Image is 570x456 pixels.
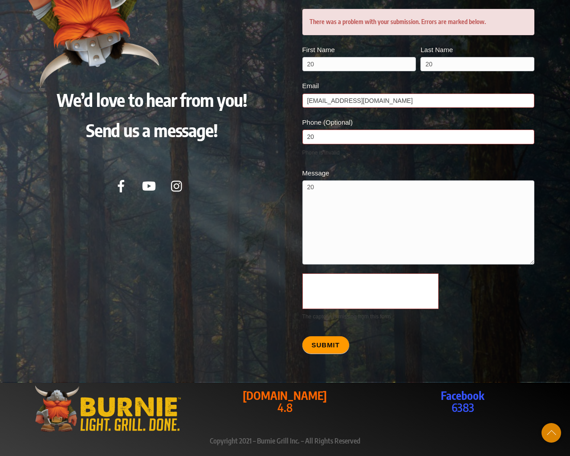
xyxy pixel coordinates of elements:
textarea: 555 [302,180,534,265]
a: Facebook6383 [382,390,543,413]
div: There was a problem with your submission. Errors are marked below. [302,9,534,35]
a: facebook [110,181,135,190]
label: Message [302,167,534,180]
p: 6383 [382,390,543,413]
label: Last Name [420,44,534,57]
a: youtube [138,181,163,190]
label: First Name [302,44,416,57]
a: [DOMAIN_NAME]4.8 [204,390,366,413]
iframe: reCAPTCHA [302,273,439,309]
label: Phone (Optional) [302,117,534,130]
img: burniegrill.com-logo-high-res-2020110_500px [27,383,188,435]
label: Email [302,80,534,93]
strong: Facebook [441,388,484,403]
div: Phone is invalid [302,147,534,159]
a: instagram [167,181,191,190]
span: We’d love to hear from you! [57,89,247,111]
div: The captcha is missing from this form [302,311,534,322]
button: Submit [302,336,349,354]
strong: [DOMAIN_NAME] [243,388,327,403]
p: Copyright 2021 – Burnie Grill Inc. – All Rights Reserved [27,435,543,447]
span: Send us a message! [86,119,217,141]
p: 4.8 [204,390,366,413]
